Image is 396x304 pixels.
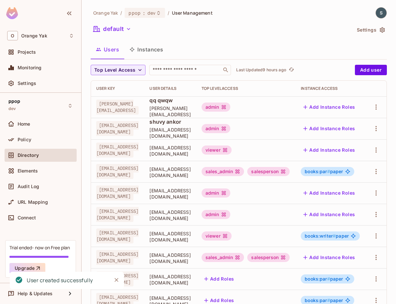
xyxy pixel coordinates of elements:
span: books:par [305,297,330,303]
button: Settings [354,25,387,35]
span: [EMAIL_ADDRESS][DOMAIN_NAME] [96,121,139,136]
span: [EMAIL_ADDRESS][DOMAIN_NAME] [96,250,139,265]
span: dev [147,10,156,16]
button: default [91,24,134,34]
div: sales_admin [202,167,244,176]
div: admin [202,188,230,198]
span: Connect [18,215,36,220]
img: shuvyankor@gmail.com [376,7,387,18]
span: [EMAIL_ADDRESS][DOMAIN_NAME] [96,164,139,179]
div: Top Level Access [202,86,290,91]
p: Last Updated 9 hours ago [236,67,286,73]
span: : [143,10,145,16]
button: Users [91,41,124,58]
span: O [7,31,18,40]
button: Instances [124,41,168,58]
span: # [327,276,330,282]
span: [EMAIL_ADDRESS][DOMAIN_NAME] [149,166,191,178]
span: paper [305,169,343,174]
span: [EMAIL_ADDRESS][DOMAIN_NAME] [149,273,191,286]
span: paper [305,276,343,282]
div: admin [202,103,230,112]
button: Add Instance Roles [301,102,358,112]
span: Home [18,121,30,127]
span: [PERSON_NAME][EMAIL_ADDRESS] [96,100,139,115]
div: User Key [96,86,139,91]
span: Monitoring [18,65,42,70]
span: Settings [18,81,36,86]
span: [EMAIL_ADDRESS][DOMAIN_NAME] [149,145,191,157]
div: salesperson [247,167,290,176]
span: Directory [18,153,39,158]
span: [EMAIL_ADDRESS][DOMAIN_NAME] [149,127,191,139]
span: # [333,233,336,239]
span: Elements [18,168,38,173]
span: [EMAIL_ADDRESS][DOMAIN_NAME] [149,230,191,243]
span: the active workspace [93,10,118,16]
span: [EMAIL_ADDRESS][DOMAIN_NAME] [149,252,191,264]
button: Top Level Access [91,65,145,75]
li: / [120,10,122,16]
button: Upgrade [9,263,45,273]
img: SReyMgAAAABJRU5ErkJggg== [6,7,18,19]
span: # [327,169,330,174]
span: books:par [305,169,330,174]
span: [EMAIL_ADDRESS][DOMAIN_NAME] [96,143,139,158]
span: User Management [172,10,213,16]
span: paper [305,233,349,239]
span: refresh [289,67,294,73]
span: qq qwqw [149,97,191,104]
div: salesperson [247,253,290,262]
div: Instance Access [301,86,360,91]
button: Add Instance Roles [301,145,358,155]
span: [EMAIL_ADDRESS][DOMAIN_NAME] [96,207,139,222]
span: books:par [305,276,330,282]
div: admin [202,210,230,219]
span: [EMAIL_ADDRESS][DOMAIN_NAME] [96,186,139,200]
span: Projects [18,49,36,55]
div: User created successfully [27,276,93,284]
button: Add Instance Roles [301,123,358,134]
div: User Details [149,86,191,91]
span: Policy [18,137,31,142]
span: Workspace: Orange Yak [21,33,47,38]
span: [PERSON_NAME][EMAIL_ADDRESS] [149,105,191,117]
span: URL Mapping [18,200,48,205]
li: / [168,10,169,16]
span: Click to refresh data [286,66,296,74]
span: ppop [129,10,141,16]
span: Audit Log [18,184,39,189]
span: dev [8,106,16,111]
button: refresh [288,66,296,74]
span: ppop [8,99,21,104]
span: # [327,297,330,303]
button: Close [112,275,121,285]
span: shuvy ankor [149,118,191,125]
div: admin [202,124,230,133]
span: books:writer [305,233,336,239]
span: [EMAIL_ADDRESS][DOMAIN_NAME] [149,187,191,200]
span: [EMAIL_ADDRESS][DOMAIN_NAME] [96,228,139,243]
button: Add Instance Roles [301,252,358,263]
span: [EMAIL_ADDRESS][DOMAIN_NAME] [149,209,191,221]
button: Add user [355,65,387,75]
div: viewer [202,231,232,241]
div: Trial ended- now on Free plan [9,244,70,251]
button: Add Instance Roles [301,209,358,220]
button: Add Instance Roles [301,188,358,198]
div: sales_admin [202,253,244,262]
button: Add Roles [202,274,237,284]
div: viewer [202,145,232,155]
span: Top Level Access [94,66,135,74]
span: paper [305,298,343,303]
